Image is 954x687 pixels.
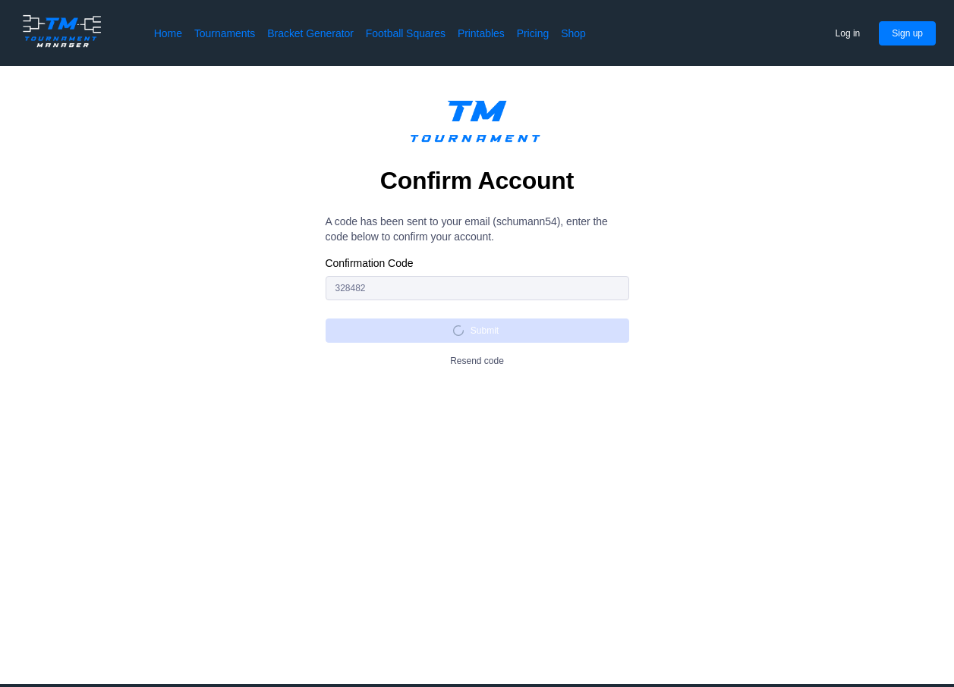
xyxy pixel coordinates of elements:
[517,26,549,41] a: Pricing
[879,21,936,45] button: Sign up
[561,26,586,41] a: Shop
[398,90,556,159] img: logo.ffa97a18e3bf2c7d.png
[194,26,255,41] a: Tournaments
[326,276,629,300] input: code
[326,256,629,270] label: Confirmation Code
[154,26,182,41] a: Home
[326,215,608,243] span: A code has been sent to your email ( schumann54 ), enter the code below to confirm your account.
[18,12,105,50] img: logo.ffa97a18e3bf2c7d.png
[267,26,354,41] a: Bracket Generator
[458,26,505,41] a: Printables
[380,165,574,196] h2: Confirm Account
[437,349,517,373] button: Resend code
[823,21,874,45] button: Log in
[366,26,446,41] a: Football Squares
